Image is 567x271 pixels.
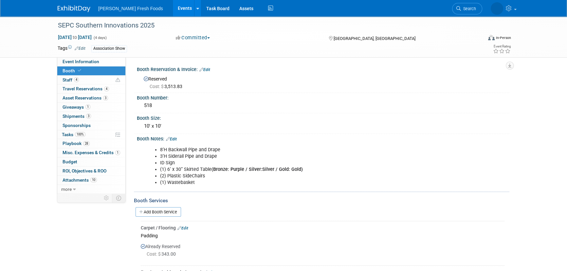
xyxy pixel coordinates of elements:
div: Reserved [142,74,504,90]
span: [DATE] [DATE] [58,34,92,40]
span: 1 [115,150,120,155]
td: Toggle Event Tabs [112,194,126,202]
span: 10 [90,177,97,182]
li: (1) 6’ x 30” Skirted Table [160,166,433,173]
a: Event Information [57,57,125,66]
div: Booth Notes: [137,134,509,142]
a: Attachments10 [57,176,125,185]
b: (Bronze: Purple / Silver:Silver / Gold: Gold) [211,167,303,172]
span: Giveaways [63,104,90,110]
a: Budget [57,157,125,166]
span: Sponsorships [63,123,91,128]
li: 8’H Backwall Pipe and Drape [160,147,433,153]
a: Shipments3 [57,112,125,121]
a: Booth [57,66,125,75]
a: Edit [166,137,177,141]
span: Booth [63,68,82,73]
a: Edit [199,67,210,72]
span: Staff [63,77,79,82]
div: Booth Reservation & Invoice: [137,64,509,73]
span: Travel Reservations [63,86,109,91]
a: Misc. Expenses & Credits1 [57,148,125,157]
li: 3’H Siderail Pipe and Drape [160,153,433,160]
span: 28 [83,141,90,146]
span: Shipments [63,114,91,119]
li: ID Sign [160,160,433,166]
span: ROI, Objectives & ROO [63,168,106,173]
td: Tags [58,45,85,52]
span: Search [461,6,476,11]
span: more [61,187,72,192]
div: In-Person [496,35,511,40]
span: Potential Scheduling Conflict -- at least one attendee is tagged in another overlapping event. [116,77,120,83]
div: Padding [141,231,504,240]
span: (4 days) [93,36,107,40]
a: Travel Reservations4 [57,84,125,93]
span: 3 [103,96,108,100]
div: 10' x 10' [142,121,504,131]
span: Misc. Expenses & Credits [63,150,120,155]
div: 518 [142,100,504,111]
span: Playbook [63,141,90,146]
a: Sponsorships [57,121,125,130]
li: (1) Wastebasket [160,179,433,186]
a: Giveaways1 [57,103,125,112]
span: Budget [63,159,77,164]
span: 4 [74,77,79,82]
a: Asset Reservations3 [57,94,125,102]
a: Search [452,3,482,14]
a: Staff4 [57,76,125,84]
span: 100% [75,132,85,137]
a: Tasks100% [57,130,125,139]
img: ExhibitDay [58,6,90,12]
a: Playbook28 [57,139,125,148]
li: (2) Plastic SideChairs [160,173,433,179]
span: 3 [86,114,91,118]
div: SEPC Southern Innovations 2025 [56,20,472,31]
a: more [57,185,125,194]
div: Event Rating [493,45,511,48]
img: Format-Inperson.png [488,35,495,40]
a: Add Booth Service [136,207,181,217]
a: ROI, Objectives & ROO [57,167,125,175]
div: Carpet / Flooring [141,225,504,231]
span: Cost: $ [147,251,161,257]
span: Tasks [62,132,85,137]
a: Edit [75,46,85,51]
div: Association Show [91,45,127,52]
div: Booth Number: [137,93,509,101]
div: Booth Size: [137,113,509,121]
div: Already Reserved [141,240,504,263]
span: 343.00 [147,251,178,257]
span: 4 [104,86,109,91]
span: to [72,35,78,40]
div: Booth Services [134,197,509,204]
span: Asset Reservations [63,95,108,100]
span: Attachments [63,177,97,183]
button: Committed [174,34,212,41]
div: Event Format [444,34,511,44]
span: Event Information [63,59,99,64]
i: Booth reservation complete [78,69,81,72]
a: Edit [177,226,188,230]
span: [PERSON_NAME] Fresh Foods [98,6,163,11]
span: [GEOGRAPHIC_DATA], [GEOGRAPHIC_DATA] [333,36,415,41]
span: Cost: $ [150,84,164,89]
span: 3,513.83 [150,84,185,89]
td: Personalize Event Tab Strip [101,194,112,202]
img: Courtney Law [491,2,503,15]
span: 1 [85,104,90,109]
